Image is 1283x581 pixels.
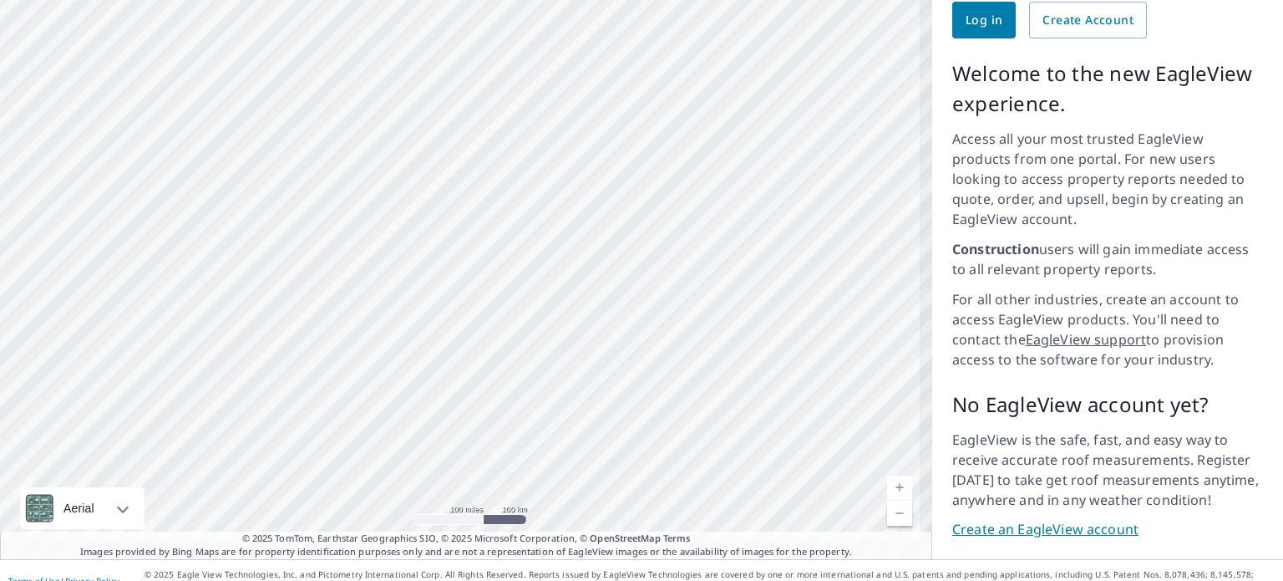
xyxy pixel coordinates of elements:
p: No EagleView account yet? [952,390,1263,420]
p: Access all your most trusted EagleView products from one portal. For new users looking to access ... [952,129,1263,229]
a: Create an EagleView account [952,520,1263,539]
div: Aerial [58,487,99,529]
p: EagleView is the safe, fast, and easy way to receive accurate roof measurements. Register [DATE] ... [952,430,1263,510]
p: Welcome to the new EagleView experience. [952,59,1263,119]
a: Current Level 6, Zoom In [887,476,912,501]
a: Log in [952,2,1016,38]
p: For all other industries, create an account to access EagleView products. You'll need to contact ... [952,289,1263,369]
span: Log in [966,10,1002,31]
a: EagleView support [1026,330,1147,349]
a: Terms [663,532,691,544]
a: Create Account [1029,2,1147,38]
div: Aerial [20,487,145,529]
strong: Construction [952,240,1039,258]
a: OpenStreetMap [590,532,660,544]
span: © 2025 TomTom, Earthstar Geographics SIO, © 2025 Microsoft Corporation, © [242,532,691,546]
a: Current Level 6, Zoom Out [887,501,912,526]
p: users will gain immediate access to all relevant property reports. [952,239,1263,279]
span: Create Account [1042,10,1133,31]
